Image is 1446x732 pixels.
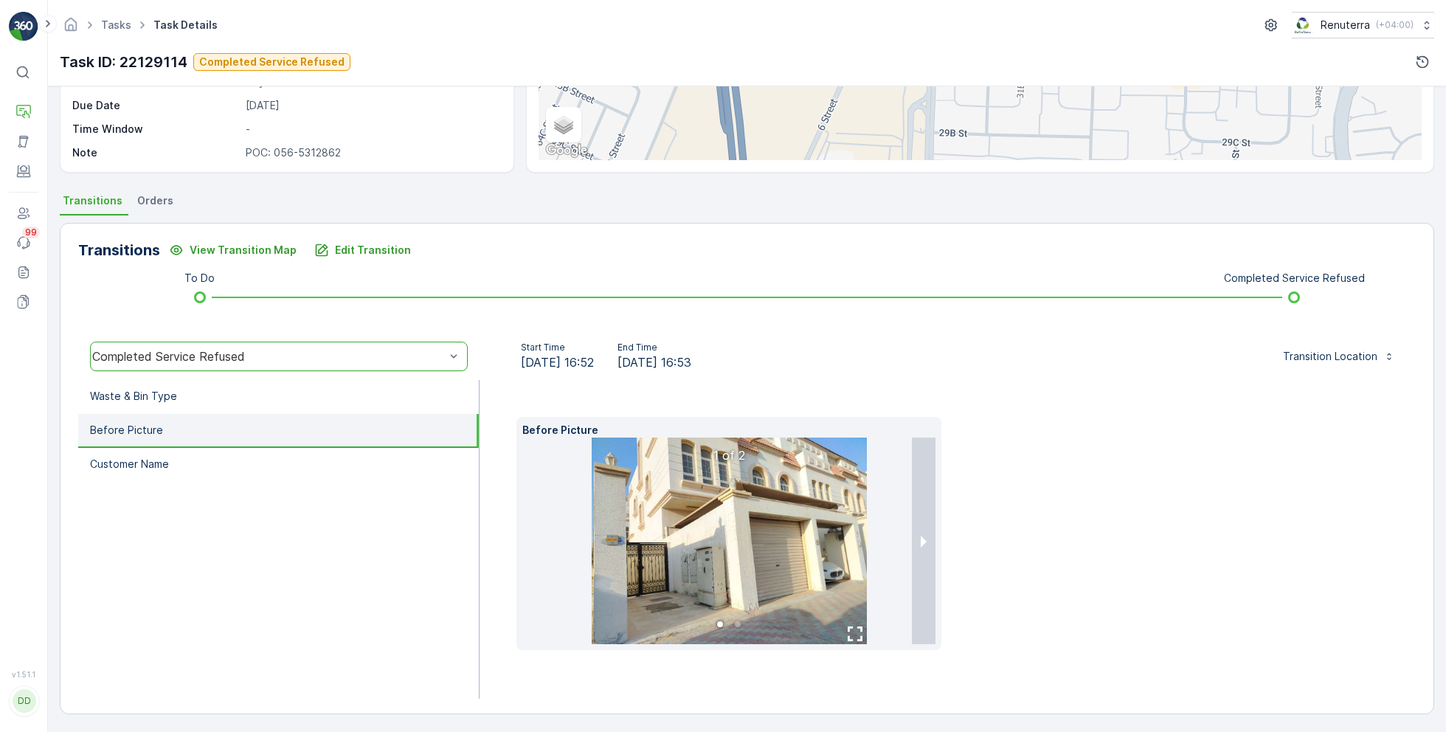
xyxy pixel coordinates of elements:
[72,98,240,113] p: Due Date
[1274,345,1404,368] button: Transition Location
[78,239,160,261] p: Transitions
[592,438,867,644] img: 471fec833e444bd185efad6a2b197801.jpg
[335,243,411,258] p: Edit Transition
[717,621,723,627] li: slide item 1
[160,238,305,262] button: View Transition Map
[60,51,187,73] p: Task ID: 22129114
[1292,12,1434,38] button: Renuterra(+04:00)
[13,689,36,713] div: DD
[1292,17,1315,33] img: Screenshot_2024-07-26_at_13.33.01.png
[522,423,936,438] p: Before Picture
[1376,19,1414,31] p: ( +04:00 )
[92,350,445,363] div: Completed Service Refused
[542,141,591,160] img: Google
[547,108,580,141] a: Layers
[72,122,240,137] p: Time Window
[9,670,38,679] span: v 1.51.1
[618,353,691,371] span: [DATE] 16:53
[72,145,240,160] p: Note
[63,22,79,35] a: Homepage
[9,228,38,258] a: 99
[90,389,177,404] p: Waste & Bin Type
[735,621,741,627] li: slide item 2
[710,445,749,466] p: 1 of 2
[246,145,497,160] p: POC: 056-5312862
[137,193,173,208] span: Orders
[25,227,37,238] p: 99
[63,193,122,208] span: Transitions
[618,342,691,353] p: End Time
[521,353,594,371] span: [DATE] 16:52
[1321,18,1370,32] p: Renuterra
[1283,349,1377,364] p: Transition Location
[101,18,131,31] a: Tasks
[912,438,935,644] button: next slide / item
[246,98,497,113] p: [DATE]
[1224,271,1365,286] p: Completed Service Refused
[90,423,163,438] p: Before Picture
[193,53,350,71] button: Completed Service Refused
[190,243,297,258] p: View Transition Map
[184,271,215,286] p: To Do
[151,18,221,32] span: Task Details
[542,141,591,160] a: Open this area in Google Maps (opens a new window)
[521,342,594,353] p: Start Time
[9,682,38,720] button: DD
[9,12,38,41] img: logo
[246,122,497,137] p: -
[90,457,169,472] p: Customer Name
[199,55,345,69] p: Completed Service Refused
[305,238,420,262] button: Edit Transition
